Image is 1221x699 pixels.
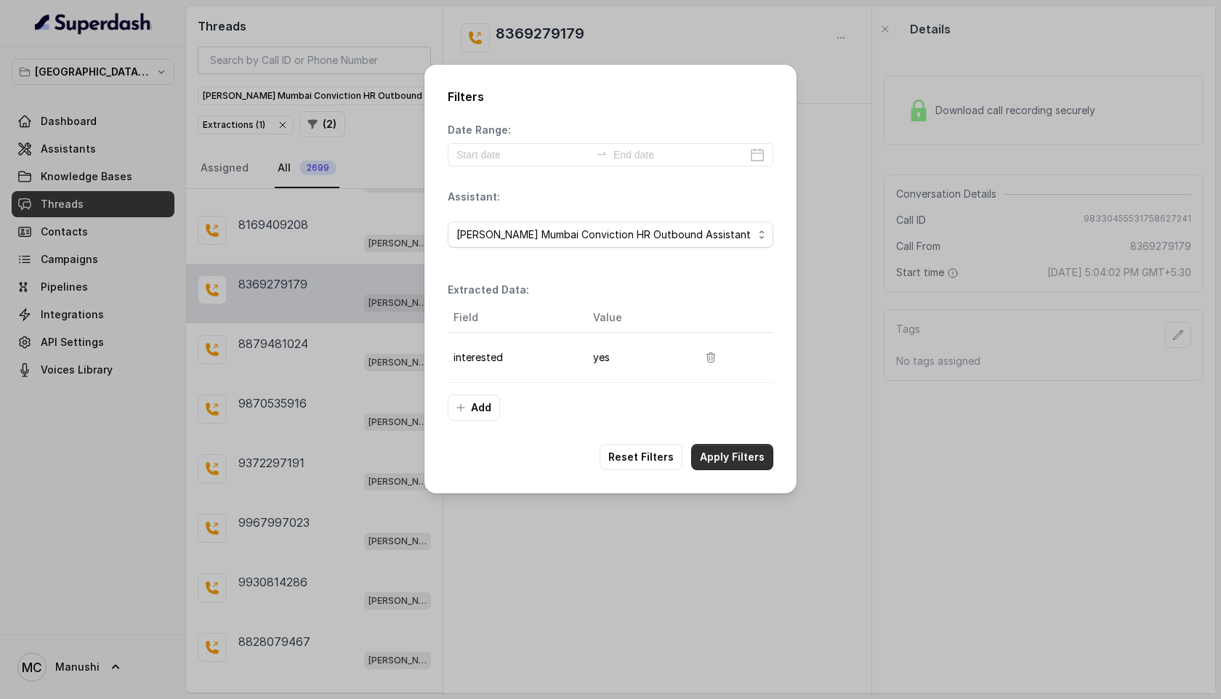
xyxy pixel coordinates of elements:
button: [PERSON_NAME] Mumbai Conviction HR Outbound Assistant [448,222,773,248]
th: Value [581,303,686,333]
button: Add [448,395,500,421]
p: Date Range: [448,123,511,137]
span: to [596,148,608,159]
td: yes [581,333,686,383]
button: Reset Filters [600,444,682,470]
h2: Filters [448,88,773,105]
td: interested [448,333,581,383]
span: [PERSON_NAME] Mumbai Conviction HR Outbound Assistant [456,226,753,243]
span: swap-right [596,148,608,159]
p: Assistant: [448,190,500,204]
input: Start date [456,147,590,163]
p: Extracted Data: [448,283,529,297]
button: Apply Filters [691,444,773,470]
th: Field [448,303,581,333]
input: End date [613,147,747,163]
